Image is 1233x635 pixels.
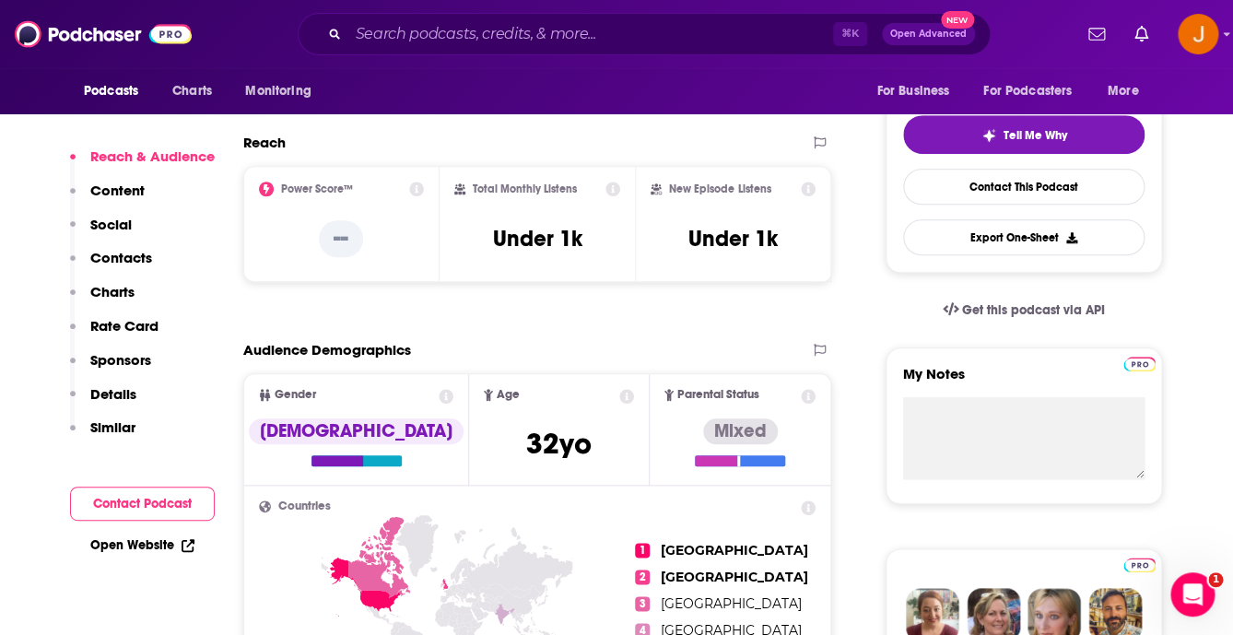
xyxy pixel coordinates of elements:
span: Open Advanced [890,29,967,39]
span: For Business [876,78,949,104]
a: Contact This Podcast [903,169,1145,205]
img: tell me why sparkle [981,128,996,143]
span: 32 yo [526,426,592,462]
button: Export One-Sheet [903,219,1145,255]
span: New [941,11,974,29]
button: open menu [1095,74,1162,109]
button: open menu [863,74,972,109]
img: Podchaser Pro [1123,357,1156,371]
p: -- [319,220,363,257]
button: Content [70,182,145,216]
h2: Audience Demographics [243,341,411,359]
a: Open Website [90,537,194,553]
button: Details [70,385,136,419]
input: Search podcasts, credits, & more... [348,19,833,49]
button: Sponsors [70,351,151,385]
span: Podcasts [84,78,138,104]
button: Social [70,216,132,250]
iframe: Intercom live chat [1170,572,1215,617]
span: For Podcasters [983,78,1072,104]
span: Monitoring [245,78,311,104]
p: Content [90,182,145,199]
a: Show notifications dropdown [1127,18,1156,50]
img: User Profile [1178,14,1218,54]
div: Mixed [703,418,778,444]
button: Show profile menu [1178,14,1218,54]
button: open menu [232,74,335,109]
span: Age [497,389,520,401]
button: Reach & Audience [70,147,215,182]
p: Charts [90,283,135,300]
span: Logged in as justine87181 [1178,14,1218,54]
p: Details [90,385,136,403]
span: [GEOGRAPHIC_DATA] [661,542,808,559]
button: tell me why sparkleTell Me Why [903,115,1145,154]
span: ⌘ K [833,22,867,46]
h3: Under 1k [688,225,778,253]
span: 2 [635,570,650,584]
p: Reach & Audience [90,147,215,165]
a: Pro website [1123,555,1156,572]
span: Gender [275,389,316,401]
button: open menu [71,74,162,109]
h2: Reach [243,134,286,151]
img: Podchaser Pro [1123,558,1156,572]
span: Tell Me Why [1004,128,1067,143]
span: [GEOGRAPHIC_DATA] [661,595,802,612]
a: Pro website [1123,354,1156,371]
button: Charts [70,283,135,317]
span: 1 [1208,572,1223,587]
span: Parental Status [677,389,759,401]
h2: Power Score™ [281,182,353,195]
button: Open AdvancedNew [882,23,975,45]
h3: Under 1k [492,225,581,253]
p: Contacts [90,249,152,266]
div: Search podcasts, credits, & more... [298,13,991,55]
div: [DEMOGRAPHIC_DATA] [249,418,464,444]
h2: Total Monthly Listens [473,182,577,195]
span: 3 [635,596,650,611]
span: 1 [635,543,650,558]
h2: New Episode Listens [669,182,770,195]
p: Social [90,216,132,233]
p: Similar [90,418,135,436]
button: Similar [70,418,135,453]
p: Sponsors [90,351,151,369]
label: My Notes [903,365,1145,397]
img: Podchaser - Follow, Share and Rate Podcasts [15,17,192,52]
span: Countries [278,500,331,512]
button: open menu [971,74,1098,109]
span: Charts [172,78,212,104]
p: Rate Card [90,317,159,335]
a: Get this podcast via API [928,288,1120,333]
span: [GEOGRAPHIC_DATA] [661,569,808,585]
span: More [1108,78,1139,104]
a: Show notifications dropdown [1081,18,1112,50]
button: Rate Card [70,317,159,351]
span: Get this podcast via API [962,302,1105,318]
button: Contacts [70,249,152,283]
button: Contact Podcast [70,487,215,521]
a: Charts [160,74,223,109]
